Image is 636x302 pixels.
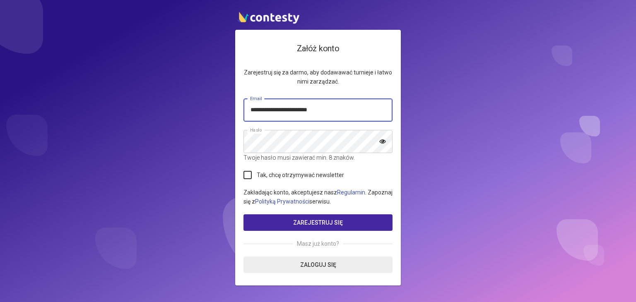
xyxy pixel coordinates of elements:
h4: Załóż konto [243,42,393,55]
img: contesty logo [235,8,301,26]
span: Zarejestruj się [293,219,343,226]
label: Tak, chcę otrzymywać newsletter [243,170,344,180]
span: Masz już konto? [293,239,343,248]
p: Twoje hasło musi zawierać min. 8 znaków. [243,153,393,162]
a: Zaloguj się [243,256,393,273]
p: Zarejestruj się za darmo, aby dodawawać turnieje i łatwo nimi zarządzać. [243,68,393,86]
button: Zarejestruj się [243,214,393,231]
a: Regulamin [337,189,365,196]
a: Polityką Prywatności [255,198,309,205]
p: Zakładając konto, akceptujesz nasz . Zapoznaj się z serwisu. [243,188,393,206]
